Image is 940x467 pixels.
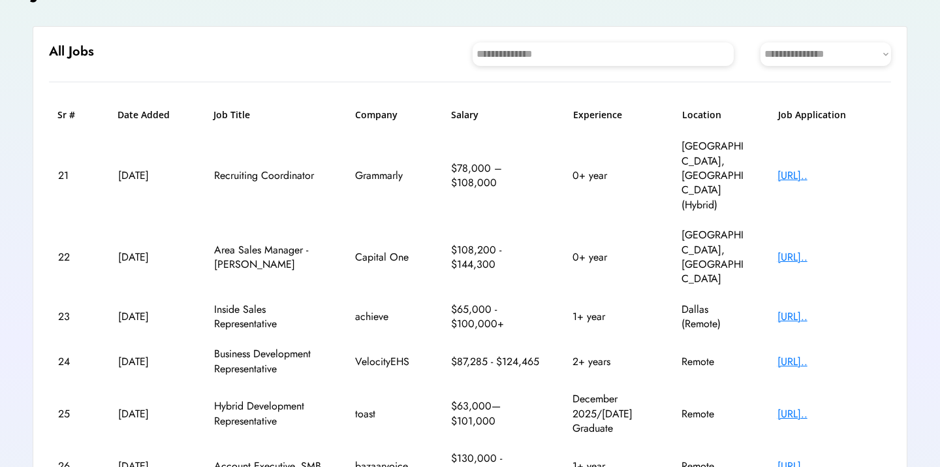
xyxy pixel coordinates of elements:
[214,302,325,332] div: Inside Sales Representative
[58,250,87,265] div: 22
[777,407,882,421] div: [URL]..
[118,355,183,369] div: [DATE]
[213,108,250,121] h6: Job Title
[572,355,651,369] div: 2+ years
[572,392,651,436] div: December 2025/[DATE] Graduate
[681,355,747,369] div: Remote
[117,108,183,121] h6: Date Added
[214,347,325,376] div: Business Development Representative
[58,407,87,421] div: 25
[355,407,420,421] div: toast
[451,355,542,369] div: $87,285 - $124,465
[681,228,747,287] div: [GEOGRAPHIC_DATA], [GEOGRAPHIC_DATA]
[118,250,183,265] div: [DATE]
[355,250,420,265] div: Capital One
[118,169,183,183] div: [DATE]
[572,310,651,324] div: 1+ year
[355,355,420,369] div: VelocityEHS
[214,169,325,183] div: Recruiting Coordinator
[777,250,882,265] div: [URL]..
[451,108,542,121] h6: Salary
[355,310,420,324] div: achieve
[58,169,87,183] div: 21
[777,355,882,369] div: [URL]..
[572,169,651,183] div: 0+ year
[58,310,87,324] div: 23
[118,310,183,324] div: [DATE]
[778,108,883,121] h6: Job Application
[214,399,325,428] div: Hybrid Development Representative
[573,108,651,121] h6: Experience
[777,310,882,324] div: [URL]..
[681,139,747,212] div: [GEOGRAPHIC_DATA], [GEOGRAPHIC_DATA] (Hybrid)
[681,302,747,332] div: Dallas (Remote)
[572,250,651,265] div: 0+ year
[451,302,542,332] div: $65,000 - $100,000+
[58,355,87,369] div: 24
[118,407,183,421] div: [DATE]
[57,108,87,121] h6: Sr #
[451,243,542,272] div: $108,200 - $144,300
[355,169,420,183] div: Grammarly
[681,407,747,421] div: Remote
[355,108,420,121] h6: Company
[777,169,882,183] div: [URL]..
[451,161,542,191] div: $78,000 – $108,000
[49,42,94,61] h6: All Jobs
[682,108,747,121] h6: Location
[214,243,325,272] div: Area Sales Manager - [PERSON_NAME]
[451,399,542,428] div: $63,000—$101,000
